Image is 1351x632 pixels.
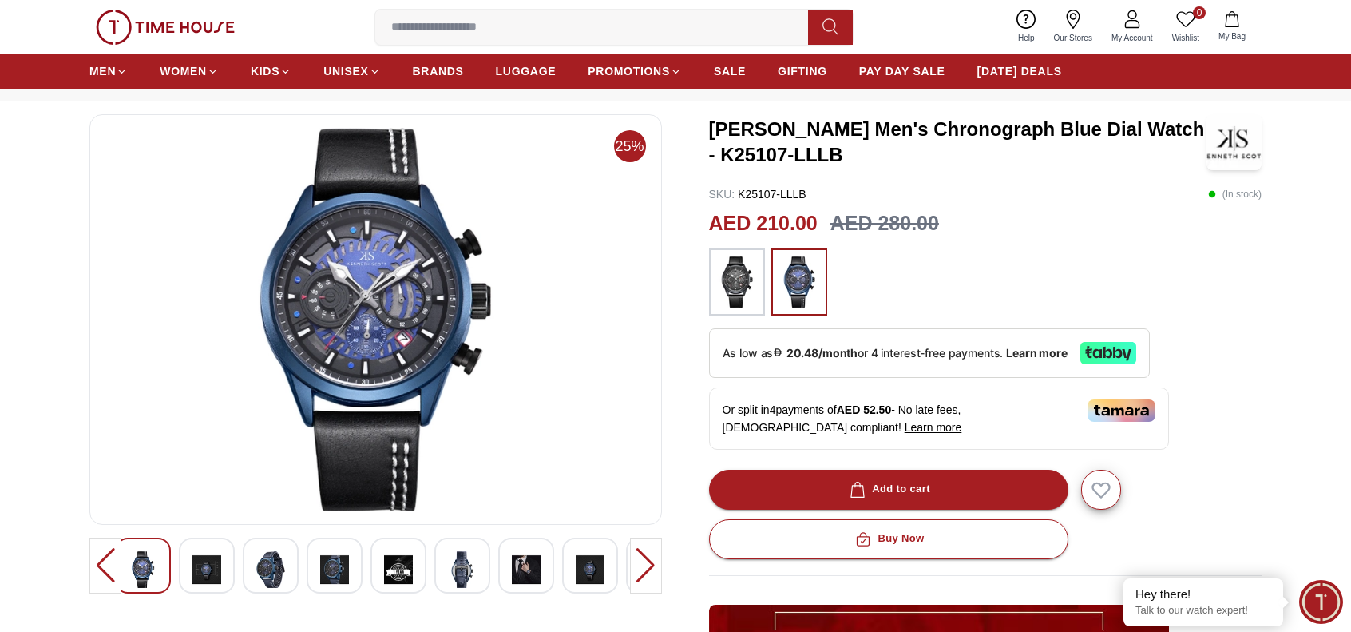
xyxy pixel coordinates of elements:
img: Kenneth Scott Men's Chronograph Black Dial Watch - K25107-BLBB [576,551,604,588]
p: Talk to our watch expert! [1135,604,1271,618]
a: GIFTING [778,57,827,85]
div: Hey there! [1135,586,1271,602]
img: Kenneth Scott Men's Chronograph Black Dial Watch - K25107-BLBB [384,551,413,588]
a: BRANDS [413,57,464,85]
span: PROMOTIONS [588,63,670,79]
a: Our Stores [1044,6,1102,47]
span: AED 52.50 [837,403,891,416]
img: Kenneth Scott Men's Chronograph Blue Dial Watch - K25107-LLLB [1206,114,1262,170]
img: Kenneth Scott Men's Chronograph Black Dial Watch - K25107-BLBB [103,128,648,511]
button: My Bag [1209,8,1255,46]
div: Buy Now [852,530,924,548]
a: PAY DAY SALE [859,57,945,85]
h3: AED 280.00 [830,209,939,239]
a: Help [1008,6,1044,47]
span: Help [1012,32,1041,44]
span: MEN [89,63,116,79]
span: UNISEX [323,63,368,79]
p: ( In stock ) [1208,186,1262,202]
span: WOMEN [160,63,207,79]
p: K25107-LLLB [709,186,806,202]
span: 25% [614,130,646,162]
div: Add to cart [846,480,930,499]
span: KIDS [251,63,279,79]
span: BRANDS [413,63,464,79]
img: ... [779,256,819,308]
a: PROMOTIONS [588,57,682,85]
a: LUGGAGE [496,57,557,85]
img: Kenneth Scott Men's Chronograph Black Dial Watch - K25107-BLBB [320,551,349,588]
span: My Bag [1212,30,1252,42]
img: Tamara [1088,399,1155,422]
img: Kenneth Scott Men's Chronograph Black Dial Watch - K25107-BLBB [512,551,541,588]
button: Add to cart [709,470,1068,510]
h3: [PERSON_NAME] Men's Chronograph Blue Dial Watch - K25107-LLLB [709,117,1207,168]
span: GIFTING [778,63,827,79]
a: UNISEX [323,57,380,85]
span: SKU : [709,188,735,201]
img: Kenneth Scott Men's Chronograph Black Dial Watch - K25107-BLBB [129,551,157,588]
a: WOMEN [160,57,219,85]
span: My Account [1105,32,1159,44]
button: Buy Now [709,519,1068,559]
span: 0 [1193,6,1206,19]
a: MEN [89,57,128,85]
img: ... [96,10,235,45]
span: SALE [714,63,746,79]
span: LUGGAGE [496,63,557,79]
a: KIDS [251,57,291,85]
span: [DATE] DEALS [977,63,1062,79]
a: [DATE] DEALS [977,57,1062,85]
img: Kenneth Scott Men's Chronograph Black Dial Watch - K25107-BLBB [192,551,221,588]
img: Kenneth Scott Men's Chronograph Black Dial Watch - K25107-BLBB [448,551,477,588]
img: ... [717,256,757,308]
div: Chat Widget [1299,580,1343,624]
span: PAY DAY SALE [859,63,945,79]
a: SALE [714,57,746,85]
span: Learn more [905,421,962,434]
span: Our Stores [1048,32,1099,44]
div: Or split in 4 payments of - No late fees, [DEMOGRAPHIC_DATA] compliant! [709,388,1169,450]
a: 0Wishlist [1163,6,1209,47]
img: Kenneth Scott Men's Chronograph Black Dial Watch - K25107-BLBB [256,551,285,588]
span: Wishlist [1166,32,1206,44]
h2: AED 210.00 [709,209,818,239]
